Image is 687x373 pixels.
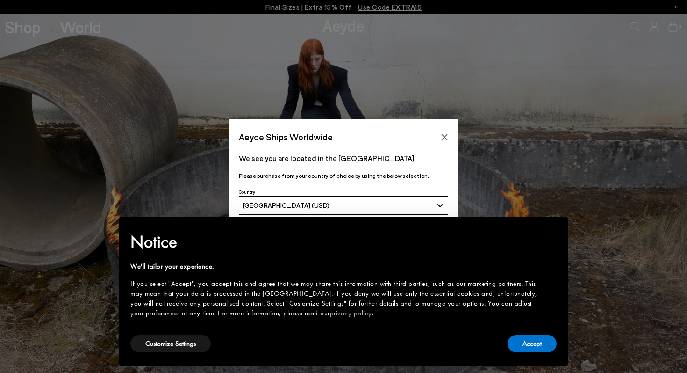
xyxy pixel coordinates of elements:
[239,153,448,164] p: We see you are located in the [GEOGRAPHIC_DATA]
[239,129,333,145] span: Aeyde Ships Worldwide
[550,224,556,238] span: ×
[508,335,557,352] button: Accept
[542,220,564,242] button: Close this notice
[330,308,372,318] a: privacy policy
[130,262,542,271] div: We'll tailor your experience.
[239,189,255,195] span: Country
[130,230,542,254] h2: Notice
[130,279,542,318] div: If you select "Accept", you accept this and agree that we may share this information with third p...
[437,130,451,144] button: Close
[243,201,329,209] span: [GEOGRAPHIC_DATA] (USD)
[239,171,448,180] p: Please purchase from your country of choice by using the below selection:
[130,335,211,352] button: Customize Settings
